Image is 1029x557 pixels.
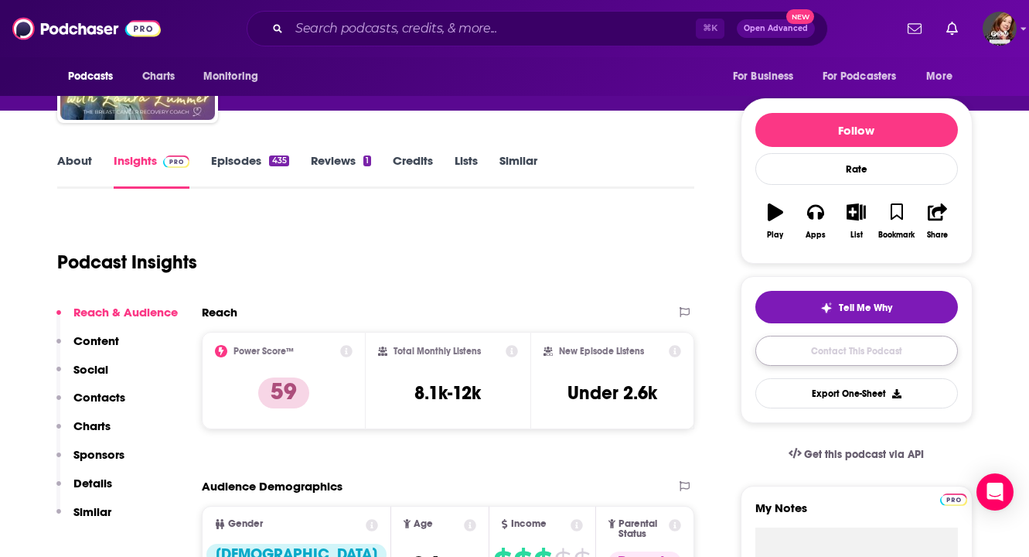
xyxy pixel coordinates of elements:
button: Share [917,193,957,249]
div: Rate [755,153,958,185]
img: tell me why sparkle [820,302,833,314]
span: Income [511,519,547,529]
button: Export One-Sheet [755,378,958,408]
a: Charts [132,62,185,91]
button: Reach & Audience [56,305,178,333]
span: New [786,9,814,24]
div: Play [767,231,783,240]
p: Charts [73,419,111,433]
div: List [850,231,863,240]
p: Content [73,333,119,348]
div: Share [927,231,948,240]
a: Show notifications dropdown [940,15,964,42]
button: Similar [56,504,111,533]
button: List [836,193,876,249]
span: Parental Status [618,519,666,539]
button: Content [56,333,119,362]
h2: Reach [202,305,237,320]
input: Search podcasts, credits, & more... [289,16,696,41]
span: Get this podcast via API [804,448,924,461]
button: Play [755,193,796,249]
div: 1 [363,155,371,166]
button: Apps [796,193,836,249]
img: Podchaser - Follow, Share and Rate Podcasts [12,14,161,43]
div: Bookmark [878,231,915,240]
h2: Total Monthly Listens [394,346,481,357]
span: ⌘ K [696,19,724,39]
a: Episodes435 [211,153,288,189]
h3: Under 2.6k [567,381,657,405]
button: Show profile menu [983,12,1017,46]
button: Social [56,362,108,391]
button: open menu [722,62,813,91]
button: Follow [755,113,958,147]
a: Contact This Podcast [755,336,958,366]
a: Pro website [940,491,967,506]
p: Reach & Audience [73,305,178,320]
p: Similar [73,504,111,519]
span: Age [414,519,433,529]
div: 435 [269,155,288,166]
button: Details [56,476,112,504]
button: Sponsors [56,447,124,476]
button: open menu [813,62,919,91]
span: Charts [142,66,175,87]
p: Details [73,476,112,490]
a: Show notifications dropdown [901,15,928,42]
span: For Business [733,66,794,87]
a: Credits [393,153,433,189]
h1: Podcast Insights [57,251,197,274]
span: Monitoring [203,66,258,87]
h2: Power Score™ [233,346,294,357]
div: Open Intercom Messenger [976,473,1014,511]
h3: 8.1k-12k [414,381,481,405]
button: Charts [56,419,111,447]
p: Contacts [73,390,125,405]
span: Podcasts [68,66,114,87]
div: Search podcasts, credits, & more... [247,11,828,46]
a: Lists [455,153,478,189]
span: More [926,66,952,87]
span: For Podcasters [823,66,897,87]
label: My Notes [755,501,958,528]
button: open menu [915,62,972,91]
button: tell me why sparkleTell Me Why [755,291,958,323]
span: Gender [228,519,263,529]
a: Reviews1 [311,153,371,189]
h2: Audience Demographics [202,479,342,494]
span: Tell Me Why [839,302,892,314]
a: Similar [499,153,537,189]
img: Podchaser Pro [163,155,190,168]
a: About [57,153,92,189]
div: Apps [806,231,826,240]
p: 59 [258,378,309,408]
button: Open AdvancedNew [737,19,815,38]
a: Get this podcast via API [776,436,937,473]
img: Podchaser Pro [940,494,967,506]
button: open menu [57,62,134,91]
img: User Profile [983,12,1017,46]
h2: New Episode Listens [559,346,644,357]
p: Sponsors [73,447,124,462]
a: InsightsPodchaser Pro [114,153,190,189]
span: Open Advanced [744,25,808,32]
button: Contacts [56,390,125,419]
span: Logged in as pamelastevensmedia [983,12,1017,46]
button: Bookmark [877,193,917,249]
p: Social [73,362,108,377]
button: open menu [193,62,278,91]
